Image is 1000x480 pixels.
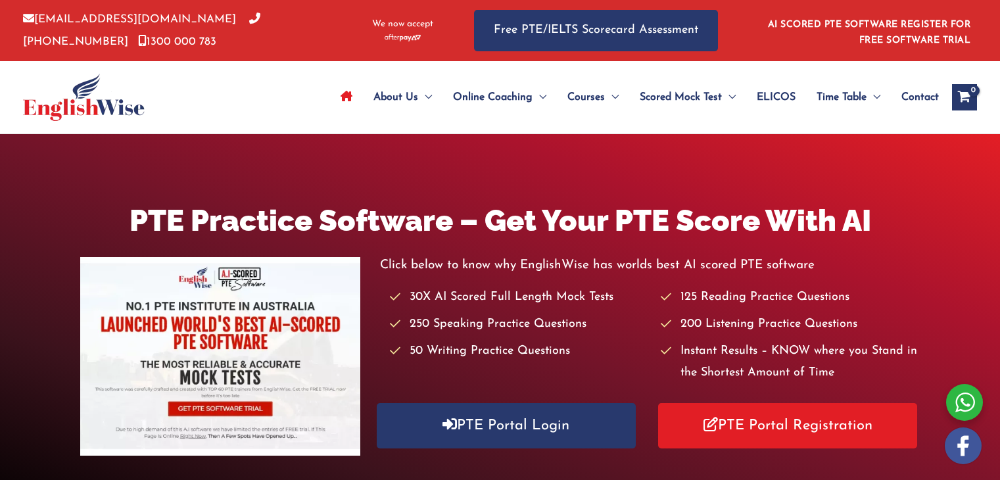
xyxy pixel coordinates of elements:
[372,18,433,31] span: We now accept
[363,74,442,120] a: About UsMenu Toggle
[330,74,939,120] nav: Site Navigation: Main Menu
[453,74,533,120] span: Online Coaching
[661,341,920,385] li: Instant Results – KNOW where you Stand in the Shortest Amount of Time
[442,74,557,120] a: Online CoachingMenu Toggle
[23,14,260,47] a: [PHONE_NUMBER]
[557,74,629,120] a: CoursesMenu Toggle
[373,74,418,120] span: About Us
[377,403,636,448] a: PTE Portal Login
[390,341,649,362] li: 50 Writing Practice Questions
[23,14,236,25] a: [EMAIL_ADDRESS][DOMAIN_NAME]
[867,74,880,120] span: Menu Toggle
[768,20,971,45] a: AI SCORED PTE SOFTWARE REGISTER FOR FREE SOFTWARE TRIAL
[418,74,432,120] span: Menu Toggle
[533,74,546,120] span: Menu Toggle
[722,74,736,120] span: Menu Toggle
[605,74,619,120] span: Menu Toggle
[806,74,891,120] a: Time TableMenu Toggle
[23,74,145,121] img: cropped-ew-logo
[390,287,649,308] li: 30X AI Scored Full Length Mock Tests
[901,74,939,120] span: Contact
[661,287,920,308] li: 125 Reading Practice Questions
[380,254,920,276] p: Click below to know why EnglishWise has worlds best AI scored PTE software
[658,403,917,448] a: PTE Portal Registration
[760,9,977,52] aside: Header Widget 1
[746,74,806,120] a: ELICOS
[661,314,920,335] li: 200 Listening Practice Questions
[817,74,867,120] span: Time Table
[567,74,605,120] span: Courses
[390,314,649,335] li: 250 Speaking Practice Questions
[80,257,360,456] img: pte-institute-main
[640,74,722,120] span: Scored Mock Test
[945,427,982,464] img: white-facebook.png
[385,34,421,41] img: Afterpay-Logo
[138,36,216,47] a: 1300 000 783
[891,74,939,120] a: Contact
[952,84,977,110] a: View Shopping Cart, empty
[757,74,796,120] span: ELICOS
[80,200,920,241] h1: PTE Practice Software – Get Your PTE Score With AI
[629,74,746,120] a: Scored Mock TestMenu Toggle
[474,10,718,51] a: Free PTE/IELTS Scorecard Assessment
